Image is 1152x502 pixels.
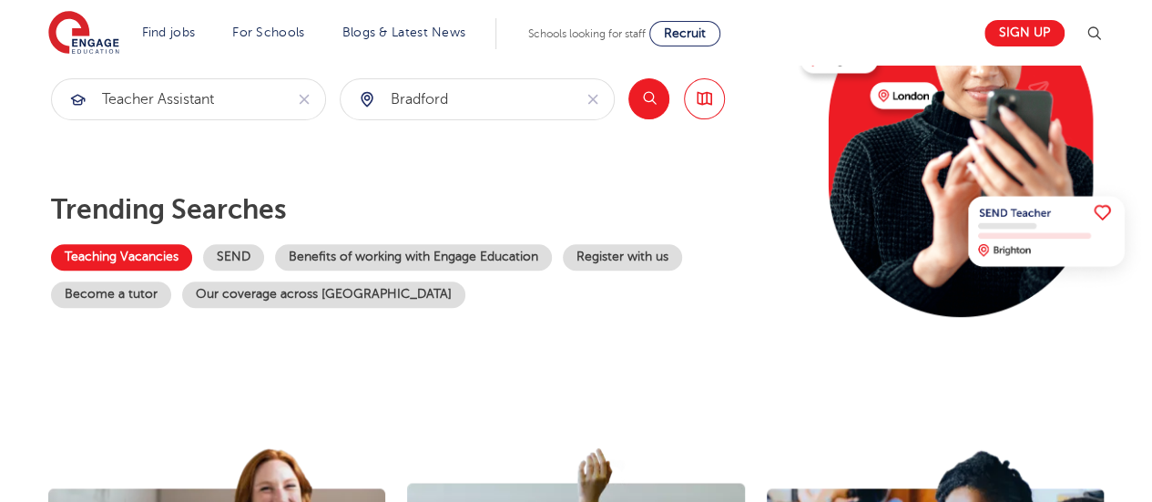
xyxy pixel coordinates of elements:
[232,26,304,39] a: For Schools
[52,79,283,119] input: Submit
[341,79,572,119] input: Submit
[649,21,720,46] a: Recruit
[275,244,552,271] a: Benefits of working with Engage Education
[51,282,171,308] a: Become a tutor
[528,27,646,40] span: Schools looking for staff
[51,244,192,271] a: Teaching Vacancies
[342,26,466,39] a: Blogs & Latest News
[572,79,614,119] button: Clear
[142,26,196,39] a: Find jobs
[51,193,786,226] p: Trending searches
[182,282,465,308] a: Our coverage across [GEOGRAPHIC_DATA]
[203,244,264,271] a: SEND
[51,78,326,120] div: Submit
[340,78,615,120] div: Submit
[628,78,669,119] button: Search
[563,244,682,271] a: Register with us
[984,20,1065,46] a: Sign up
[48,11,119,56] img: Engage Education
[283,79,325,119] button: Clear
[664,26,706,40] span: Recruit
